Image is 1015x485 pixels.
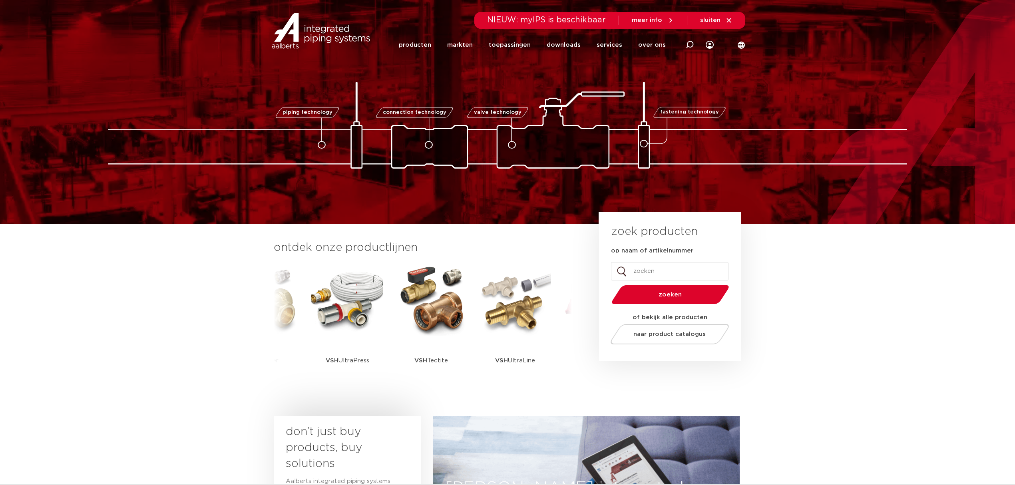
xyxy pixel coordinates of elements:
[495,336,535,386] p: UltraLine
[447,29,473,61] a: markten
[414,336,448,386] p: Tectite
[414,358,427,364] strong: VSH
[383,110,446,115] span: connection technology
[495,358,508,364] strong: VSH
[399,29,666,61] nav: Menu
[286,424,394,472] h3: don’t just buy products, buy solutions
[633,314,707,320] strong: of bekijk alle producten
[547,29,581,61] a: downloads
[638,29,666,61] a: over ons
[487,16,606,24] span: NIEUW: myIPS is beschikbaar
[632,17,662,23] span: meer info
[611,247,693,255] label: op naam of artikelnummer
[399,29,431,61] a: producten
[611,262,728,280] input: zoeken
[706,29,714,61] div: my IPS
[326,358,338,364] strong: VSH
[282,110,332,115] span: piping technology
[609,284,732,305] button: zoeken
[597,29,622,61] a: services
[274,240,572,256] h3: ontdek onze productlijnen
[611,224,698,240] h3: zoek producten
[474,110,521,115] span: valve technology
[395,264,467,386] a: VSHTectite
[311,264,383,386] a: VSHUltraPress
[326,336,369,386] p: UltraPress
[632,17,674,24] a: meer info
[609,324,731,344] a: naar product catalogus
[489,29,531,61] a: toepassingen
[634,331,706,337] span: naar product catalogus
[632,292,709,298] span: zoeken
[700,17,720,23] span: sluiten
[660,110,719,115] span: fastening technology
[700,17,732,24] a: sluiten
[479,264,551,386] a: VSHUltraLine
